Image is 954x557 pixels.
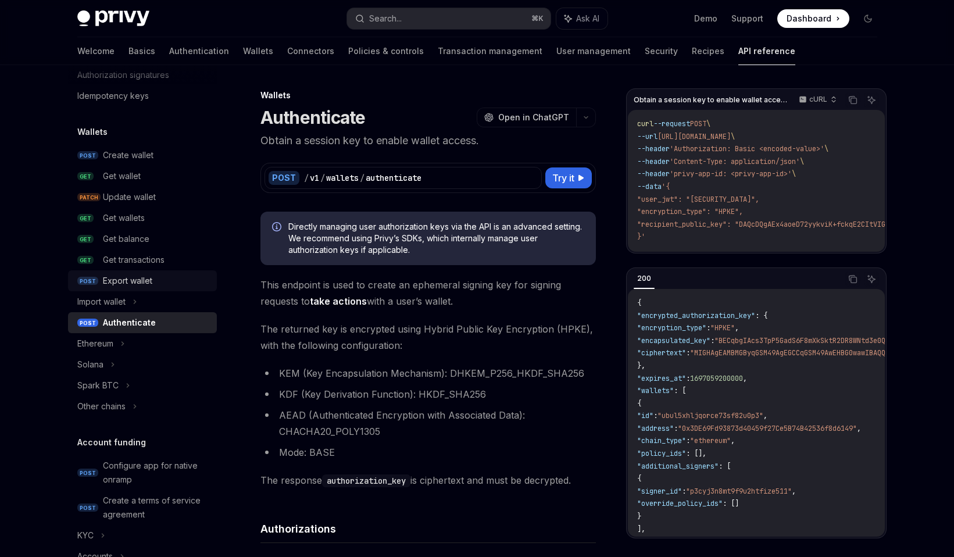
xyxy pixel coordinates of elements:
button: Ask AI [864,92,879,108]
span: : [ [719,462,731,471]
button: Try it [545,167,592,188]
button: Toggle dark mode [859,9,877,28]
div: Create a terms of service agreement [103,494,210,522]
a: GETGet transactions [68,249,217,270]
span: : [686,436,690,445]
div: Search... [369,12,402,26]
div: Ethereum [77,337,113,351]
button: Copy the contents from the code block [845,272,860,287]
span: POST [77,504,98,512]
span: "expires_at" [637,374,686,383]
span: Dashboard [787,13,831,24]
span: : [686,374,690,383]
span: Obtain a session key to enable wallet access. [634,95,788,105]
a: POSTCreate a terms of service agreement [68,490,217,525]
span: { [637,298,641,308]
span: "user_jwt": "[SECURITY_DATA]", [637,195,759,204]
span: "encryption_type": "HPKE", [637,207,743,216]
span: Ask AI [576,13,599,24]
span: POST [77,151,98,160]
span: --header [637,169,670,178]
span: "policy_ids" [637,449,686,458]
span: } [637,512,641,521]
span: { [637,474,641,483]
div: / [304,172,309,184]
div: Get balance [103,232,149,246]
a: Idempotency keys [68,85,217,106]
li: Mode: BASE [260,444,596,460]
h5: Wallets [77,125,108,139]
span: : { [755,311,767,320]
a: Connectors [287,37,334,65]
span: "ethereum" [690,436,731,445]
span: --header [637,157,670,166]
span: "encryption_type" [637,323,706,333]
span: "ciphertext" [637,348,686,358]
button: Search...⌘K [347,8,551,29]
span: , [731,436,735,445]
span: 'privy-app-id: <privy-app-id>' [670,169,792,178]
span: '{ [662,182,670,191]
a: GETGet balance [68,228,217,249]
span: : [], [686,449,706,458]
span: POST [77,319,98,327]
span: 'Authorization: Basic <encoded-value>' [670,144,824,153]
div: Authenticate [103,316,156,330]
a: PATCHUpdate wallet [68,187,217,208]
div: Create wallet [103,148,153,162]
span: "address" [637,424,674,433]
span: "signer_id" [637,487,682,496]
span: GET [77,256,94,265]
span: The returned key is encrypted using Hybrid Public Key Encryption (HPKE), with the following confi... [260,321,596,354]
a: Security [645,37,678,65]
span: "ubul5xhljqorce73sf82u0p3" [658,411,763,420]
a: Recipes [692,37,724,65]
a: Welcome [77,37,115,65]
span: : [674,424,678,433]
h5: Account funding [77,435,146,449]
div: v1 [310,172,319,184]
p: Obtain a session key to enable wallet access. [260,133,596,149]
span: The response is ciphertext and must be decrypted. [260,472,596,488]
a: take actions [310,295,367,308]
span: "encrypted_authorization_key" [637,311,755,320]
a: Support [731,13,763,24]
a: Demo [694,13,717,24]
a: POSTExport wallet [68,270,217,291]
span: , [763,411,767,420]
p: cURL [809,95,827,104]
button: Copy the contents from the code block [845,92,860,108]
span: , [743,374,747,383]
div: Idempotency keys [77,89,149,103]
span: \ [824,144,828,153]
svg: Info [272,222,284,234]
div: Wallets [260,90,596,101]
div: KYC [77,529,94,542]
h4: Authorizations [260,521,596,537]
span: \ [731,132,735,141]
div: Import wallet [77,295,126,309]
a: API reference [738,37,795,65]
span: PATCH [77,193,101,202]
span: [URL][DOMAIN_NAME] [658,132,731,141]
div: Spark BTC [77,379,119,392]
h1: Authenticate [260,107,366,128]
span: \ [706,119,710,128]
div: Get wallets [103,211,145,225]
span: , [735,323,739,333]
span: \ [800,157,804,166]
div: Solana [77,358,103,372]
span: "HPKE" [710,323,735,333]
a: POSTConfigure app for native onramp [68,455,217,490]
div: Other chains [77,399,126,413]
a: GETGet wallet [68,166,217,187]
span: { [637,399,641,408]
button: Ask AI [864,272,879,287]
div: authenticate [366,172,421,184]
a: Transaction management [438,37,542,65]
span: curl [637,119,653,128]
div: wallets [326,172,359,184]
code: authorization_key [322,474,410,487]
a: Authentication [169,37,229,65]
span: }, [637,361,645,370]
